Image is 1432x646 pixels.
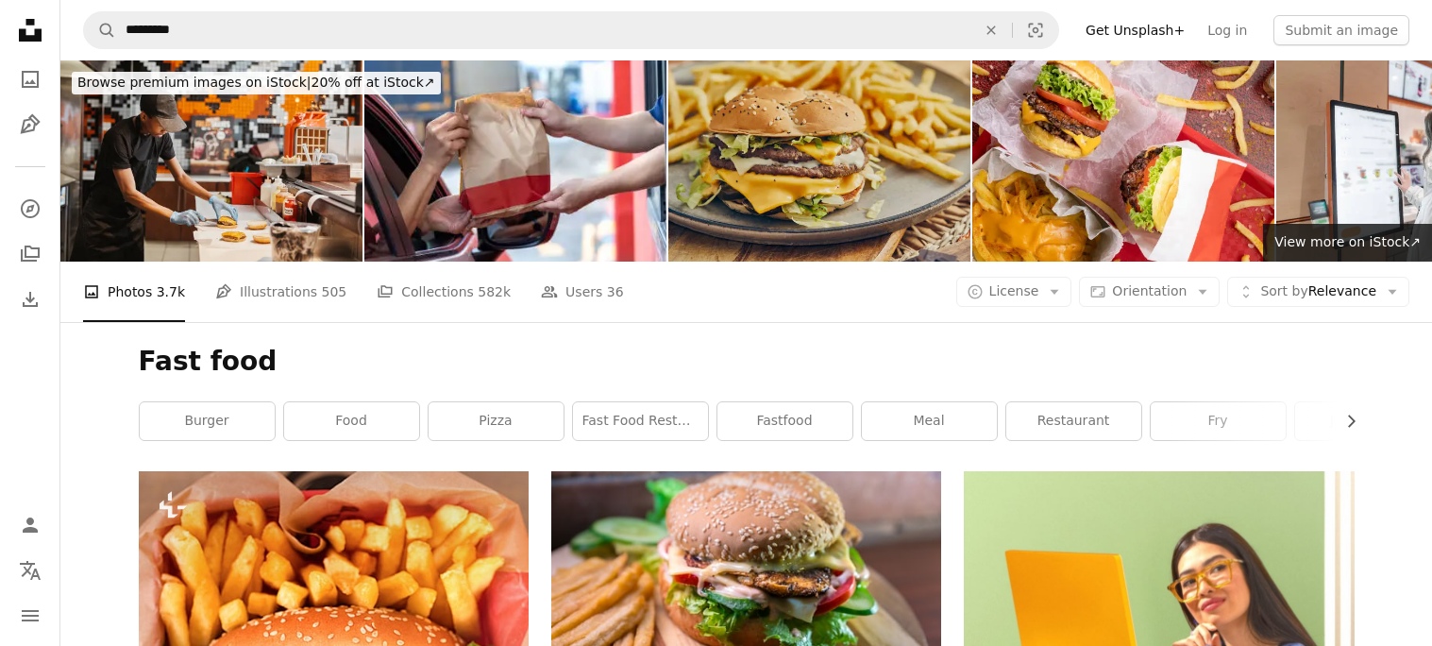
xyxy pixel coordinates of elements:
[1295,402,1430,440] a: junk food
[541,262,624,322] a: Users 36
[11,597,49,635] button: Menu
[1260,283,1307,298] span: Sort by
[140,402,275,440] a: burger
[1263,224,1432,262] a: View more on iStock↗
[1079,277,1220,307] button: Orientation
[377,262,511,322] a: Collections 582k
[1273,15,1409,45] button: Submit an image
[284,402,419,440] a: food
[11,60,49,98] a: Photos
[573,402,708,440] a: fast food restaurant
[972,60,1274,262] img: Fast food restaurant top view
[478,281,511,302] span: 582k
[1334,402,1355,440] button: scroll list to the right
[1112,283,1187,298] span: Orientation
[717,402,852,440] a: fastfood
[668,60,970,262] img: Cafeteria double beef burger gourmet
[429,402,564,440] a: pizza
[1006,402,1141,440] a: restaurant
[60,60,362,262] img: Man, burger and fast food kitchen worker at counter with gloves, cooking and uniform at small bus...
[11,190,49,228] a: Explore
[11,106,49,144] a: Illustrations
[1074,15,1196,45] a: Get Unsplash+
[970,12,1012,48] button: Clear
[11,506,49,544] a: Log in / Sign up
[215,262,346,322] a: Illustrations 505
[989,283,1039,298] span: License
[364,60,666,262] img: Hand Man in car receiving coffee in drive thru fast food restaurant. Staff serving takeaway order...
[1274,234,1421,249] span: View more on iStock ↗
[77,75,435,90] span: 20% off at iStock ↗
[11,552,49,589] button: Language
[607,281,624,302] span: 36
[1260,282,1376,301] span: Relevance
[1196,15,1258,45] a: Log in
[60,60,452,106] a: Browse premium images on iStock|20% off at iStock↗
[11,280,49,318] a: Download History
[551,592,941,609] a: hamburger with vegetables and meat beside French fries
[1227,277,1409,307] button: Sort byRelevance
[139,345,1355,379] h1: Fast food
[1013,12,1058,48] button: Visual search
[77,75,311,90] span: Browse premium images on iStock |
[322,281,347,302] span: 505
[956,277,1072,307] button: License
[1151,402,1286,440] a: fry
[11,235,49,273] a: Collections
[84,12,116,48] button: Search Unsplash
[83,11,1059,49] form: Find visuals sitewide
[862,402,997,440] a: meal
